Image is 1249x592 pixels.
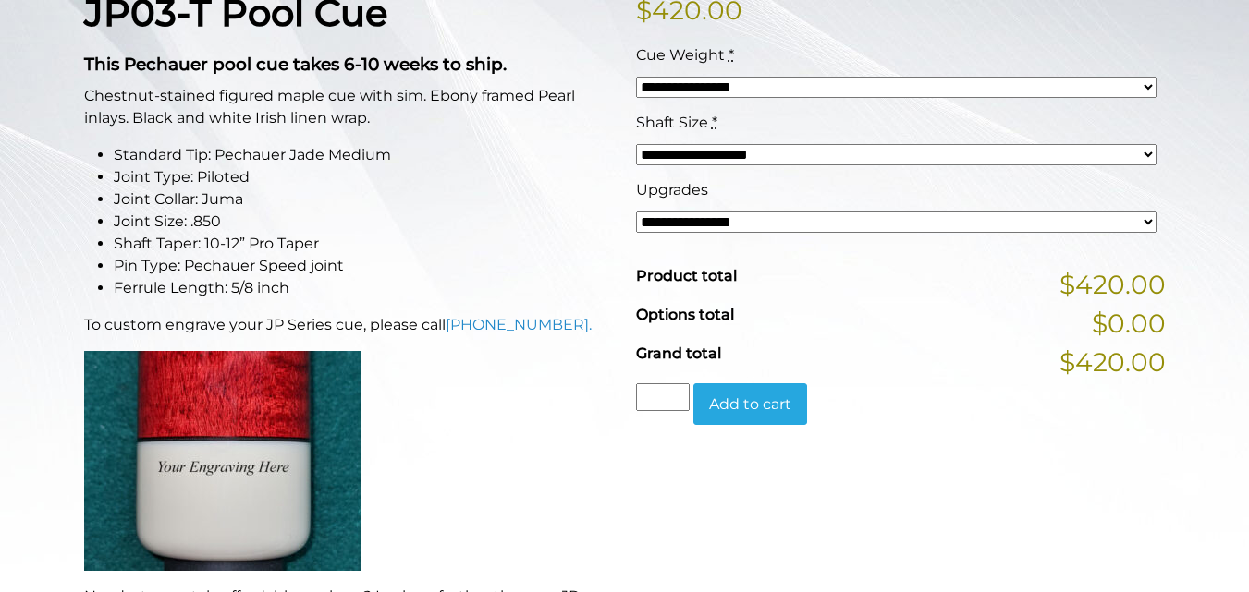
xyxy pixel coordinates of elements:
[636,114,708,131] span: Shaft Size
[693,383,807,426] button: Add to cart
[84,85,614,129] p: Chestnut-stained figured maple cue with sim. Ebony framed Pearl inlays. Black and white Irish lin...
[114,233,614,255] li: Shaft Taper: 10-12” Pro Taper
[729,46,734,64] abbr: required
[636,181,708,199] span: Upgrades
[114,166,614,188] li: Joint Type: Piloted
[636,267,737,284] span: Product total
[114,211,614,233] li: Joint Size: .850
[1092,304,1166,343] span: $0.00
[636,306,734,323] span: Options total
[84,351,361,571] img: An image of a cue butt with the words "YOUR ENGRAVING HERE".
[84,54,507,75] strong: This Pechauer pool cue takes 6-10 weeks to ship.
[1059,343,1166,381] span: $420.00
[84,314,614,336] p: To custom engrave your JP Series cue, please call
[636,46,725,64] span: Cue Weight
[114,144,614,166] li: Standard Tip: Pechauer Jade Medium
[114,277,614,299] li: Ferrule Length: 5/8 inch
[636,383,690,411] input: Product quantity
[1059,265,1166,304] span: $420.00
[712,114,717,131] abbr: required
[446,316,592,333] a: [PHONE_NUMBER].
[114,188,614,211] li: Joint Collar: Juma
[636,344,721,362] span: Grand total
[114,255,614,277] li: Pin Type: Pechauer Speed joint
